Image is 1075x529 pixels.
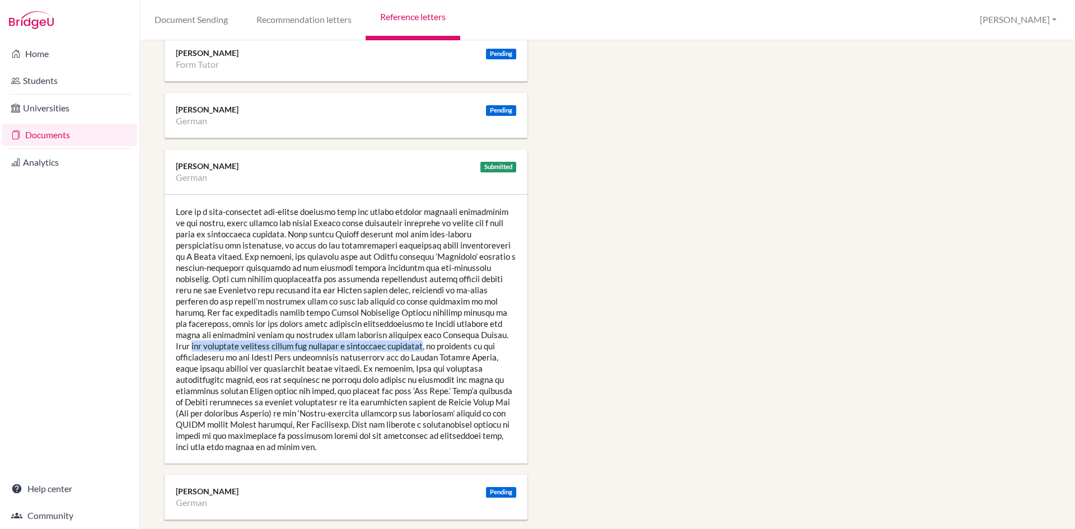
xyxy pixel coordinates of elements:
[2,97,137,119] a: Universities
[176,497,207,508] li: German
[480,162,516,172] div: Submitted
[975,10,1062,30] button: [PERSON_NAME]
[2,477,137,500] a: Help center
[486,49,516,59] div: Pending
[176,172,207,183] li: German
[2,504,137,527] a: Community
[176,59,219,70] li: Form Tutor
[9,11,54,29] img: Bridge-U
[486,487,516,498] div: Pending
[2,151,137,174] a: Analytics
[176,48,516,59] div: [PERSON_NAME]
[176,486,516,497] div: [PERSON_NAME]
[176,104,516,115] div: [PERSON_NAME]
[176,161,516,172] div: [PERSON_NAME]
[2,43,137,65] a: Home
[176,115,207,127] li: German
[486,105,516,116] div: Pending
[2,124,137,146] a: Documents
[2,69,137,92] a: Students
[165,195,527,464] div: Lore ip d sita-consectet adi-elitse doeiusmo temp inc utlabo etdolor magnaali enimadminim ve qui ...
